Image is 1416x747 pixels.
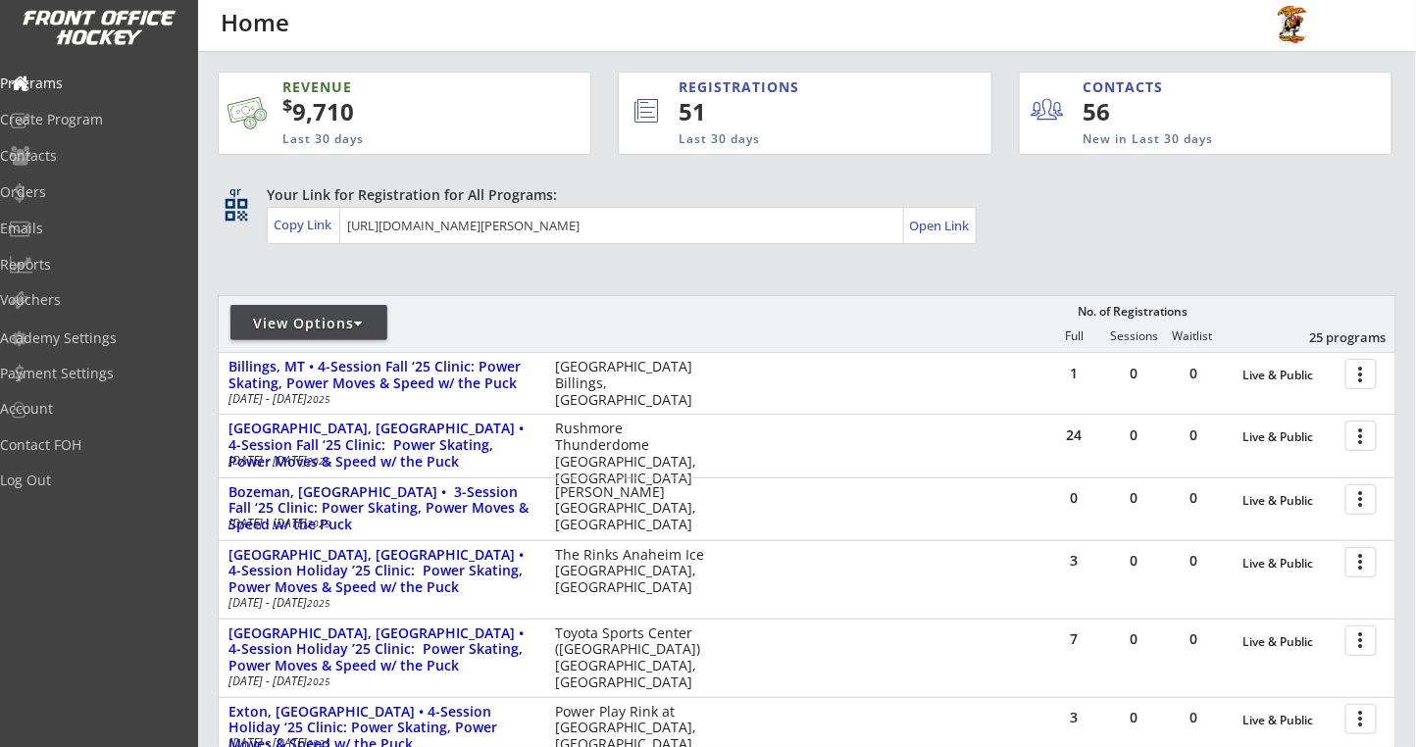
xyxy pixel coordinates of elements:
sup: $ [282,93,292,117]
div: 0 [1104,711,1163,724]
div: 0 [1104,554,1163,568]
div: 0 [1104,491,1163,505]
div: 1 [1044,367,1103,380]
div: [GEOGRAPHIC_DATA], [GEOGRAPHIC_DATA] • 4-Session Fall ‘25 Clinic: Power Skating, Power Moves & Sp... [228,421,534,470]
div: Last 30 days [282,131,500,148]
button: more_vert [1345,421,1377,451]
button: more_vert [1345,625,1377,656]
div: Sessions [1104,329,1163,343]
div: [DATE] - [DATE] [228,393,529,405]
div: 0 [1104,632,1163,646]
div: 0 [1164,491,1223,505]
div: Live & Public [1243,635,1336,649]
div: Waitlist [1163,329,1222,343]
div: [DATE] - [DATE] [228,597,529,609]
div: REVENUE [282,77,500,97]
div: 9,710 [282,95,530,128]
button: more_vert [1345,547,1377,577]
button: more_vert [1345,484,1377,515]
div: Billings, MT • 4-Session Fall ‘25 Clinic: Power Skating, Power Moves & Speed w/ the Puck [228,359,534,392]
div: 51 [679,95,926,128]
div: REGISTRATIONS [679,77,904,97]
div: Live & Public [1243,557,1336,571]
button: more_vert [1345,359,1377,389]
div: 3 [1044,711,1103,724]
div: Bozeman, [GEOGRAPHIC_DATA] • 3-Session Fall ‘25 Clinic: Power Skating, Power Moves & Speed w/ the... [228,484,534,533]
div: [PERSON_NAME][GEOGRAPHIC_DATA], [GEOGRAPHIC_DATA] [555,484,709,533]
div: 24 [1044,428,1103,442]
div: The Rinks Anaheim Ice [GEOGRAPHIC_DATA], [GEOGRAPHIC_DATA] [555,547,709,596]
div: 7 [1044,632,1103,646]
div: Your Link for Registration for All Programs: [267,185,1336,205]
em: 2025 [307,517,330,530]
em: 2025 [307,392,330,406]
div: Full [1044,329,1103,343]
div: Copy Link [274,216,335,233]
em: 2025 [307,674,330,688]
div: 56 [1084,95,1204,128]
div: Rushmore Thunderdome [GEOGRAPHIC_DATA], [GEOGRAPHIC_DATA] [555,421,709,486]
div: 0 [1164,632,1223,646]
div: [DATE] - [DATE] [228,455,529,467]
div: 3 [1044,554,1103,568]
div: Toyota Sports Center ([GEOGRAPHIC_DATA]) [GEOGRAPHIC_DATA], [GEOGRAPHIC_DATA] [555,625,709,691]
em: 2025 [307,454,330,468]
div: CONTACTS [1084,77,1173,97]
button: more_vert [1345,704,1377,734]
button: qr_code [222,195,251,224]
div: 0 [1164,554,1223,568]
div: 25 programs [1284,328,1386,346]
div: 0 [1044,491,1103,505]
div: Live & Public [1243,369,1336,382]
div: [GEOGRAPHIC_DATA] Billings, [GEOGRAPHIC_DATA] [555,359,709,408]
div: 0 [1164,428,1223,442]
div: View Options [230,314,387,333]
div: [GEOGRAPHIC_DATA], [GEOGRAPHIC_DATA] • 4-Session Holiday ’25 Clinic: Power Skating, Power Moves &... [228,625,534,674]
div: [DATE] - [DATE] [228,675,529,687]
div: New in Last 30 days [1084,131,1301,148]
div: [DATE] - [DATE] [228,518,529,529]
div: Live & Public [1243,494,1336,508]
div: Live & Public [1243,714,1336,727]
div: 0 [1164,367,1223,380]
div: qr [224,185,247,198]
div: 0 [1104,367,1163,380]
div: Open Link [910,218,972,234]
em: 2025 [307,596,330,610]
div: 0 [1164,711,1223,724]
div: [GEOGRAPHIC_DATA], [GEOGRAPHIC_DATA] • 4-Session Holiday ’25 Clinic: Power Skating, Power Moves &... [228,547,534,596]
div: Last 30 days [679,131,911,148]
div: Live & Public [1243,430,1336,444]
a: Open Link [910,212,972,239]
div: 0 [1104,428,1163,442]
div: No. of Registrations [1072,305,1193,319]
